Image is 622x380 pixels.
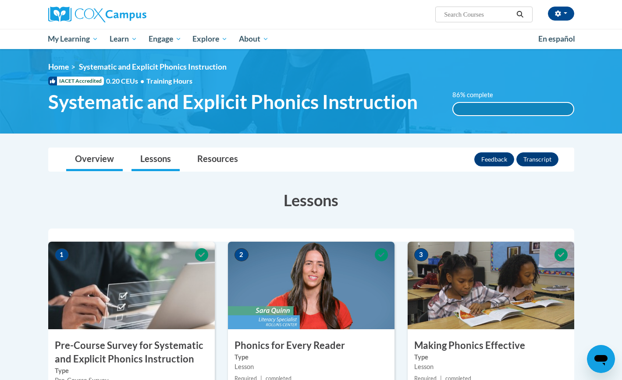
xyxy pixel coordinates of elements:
[149,34,181,44] span: Engage
[66,148,123,171] a: Overview
[48,7,146,22] img: Cox Campus
[48,90,418,113] span: Systematic and Explicit Phonics Instruction
[43,29,104,49] a: My Learning
[414,352,568,362] label: Type
[140,77,144,85] span: •
[513,9,526,20] button: Search
[235,362,388,372] div: Lesson
[187,29,233,49] a: Explore
[408,242,574,329] img: Course Image
[55,366,208,376] label: Type
[443,9,513,20] input: Search Courses
[132,148,180,171] a: Lessons
[35,29,587,49] div: Main menu
[587,345,615,373] iframe: Button to launch messaging window
[414,248,428,261] span: 3
[235,352,388,362] label: Type
[408,339,574,352] h3: Making Phonics Effective
[79,62,227,71] span: Systematic and Explicit Phonics Instruction
[48,77,104,85] span: IACET Accredited
[228,242,395,329] img: Course Image
[55,248,69,261] span: 1
[48,189,574,211] h3: Lessons
[104,29,143,49] a: Learn
[538,34,575,43] span: En español
[48,242,215,329] img: Course Image
[239,34,269,44] span: About
[233,29,274,49] a: About
[533,30,581,48] a: En español
[143,29,187,49] a: Engage
[146,77,192,85] span: Training Hours
[48,34,98,44] span: My Learning
[453,103,573,115] div: 100%
[414,362,568,372] div: Lesson
[48,339,215,366] h3: Pre-Course Survey for Systematic and Explicit Phonics Instruction
[110,34,137,44] span: Learn
[188,148,247,171] a: Resources
[48,62,69,71] a: Home
[548,7,574,21] button: Account Settings
[452,90,503,100] label: 86% complete
[106,76,146,86] span: 0.20 CEUs
[192,34,227,44] span: Explore
[235,248,249,261] span: 2
[474,152,514,166] button: Feedback
[228,339,395,352] h3: Phonics for Every Reader
[48,7,215,22] a: Cox Campus
[516,152,558,166] button: Transcript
